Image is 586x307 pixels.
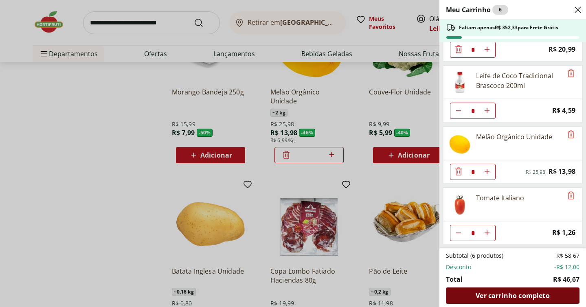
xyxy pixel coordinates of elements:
button: Remove [566,191,576,201]
div: Tomate Italiano [476,193,524,203]
div: 6 [492,5,508,15]
button: Diminuir Quantidade [450,42,467,58]
button: Aumentar Quantidade [479,42,495,58]
button: Diminuir Quantidade [450,225,467,241]
div: Leite de Coco Tradicional Brascoco 200ml [476,71,562,90]
button: Diminuir Quantidade [450,164,467,180]
div: Melão Orgânico Unidade [476,132,552,142]
span: R$ 25,98 [526,169,545,175]
img: Tomate Italiano [448,193,471,216]
span: R$ 1,26 [552,227,575,238]
span: Desconto [446,263,471,271]
span: R$ 13,98 [549,166,575,177]
span: -R$ 12,00 [554,263,579,271]
input: Quantidade Atual [467,42,479,57]
h2: Meu Carrinho [446,5,508,15]
span: R$ 58,67 [556,252,579,260]
span: Ver carrinho completo [476,292,549,299]
span: Total [446,274,463,284]
input: Quantidade Atual [467,164,479,180]
button: Diminuir Quantidade [450,103,467,119]
img: Principal [448,132,471,155]
button: Aumentar Quantidade [479,164,495,180]
span: R$ 20,99 [549,44,575,55]
span: Faltam apenas R$ 352,33 para Frete Grátis [459,24,558,31]
button: Remove [566,130,576,140]
button: Aumentar Quantidade [479,225,495,241]
button: Remove [566,69,576,79]
a: Ver carrinho completo [446,287,579,304]
input: Quantidade Atual [467,225,479,241]
img: Leite de Coco Tradicional Brascoco 200ml [448,71,471,94]
button: Aumentar Quantidade [479,103,495,119]
span: Subtotal (6 produtos) [446,252,503,260]
input: Quantidade Atual [467,103,479,118]
span: R$ 4,59 [552,105,575,116]
span: R$ 46,67 [553,274,579,284]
